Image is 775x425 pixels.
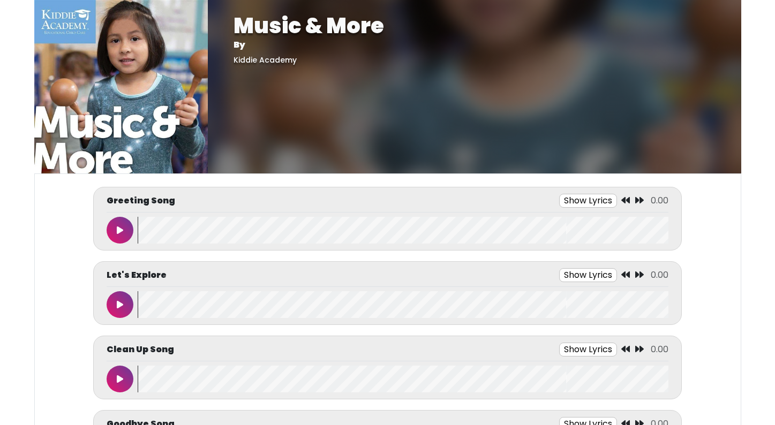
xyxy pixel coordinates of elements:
[651,269,668,281] span: 0.00
[107,194,175,207] p: Greeting Song
[234,56,716,65] h5: Kiddie Academy
[107,269,167,282] p: Let's Explore
[234,39,716,51] p: By
[107,343,174,356] p: Clean Up Song
[559,268,617,282] button: Show Lyrics
[234,13,716,39] h1: Music & More
[651,343,668,355] span: 0.00
[559,194,617,208] button: Show Lyrics
[651,194,668,207] span: 0.00
[559,343,617,356] button: Show Lyrics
